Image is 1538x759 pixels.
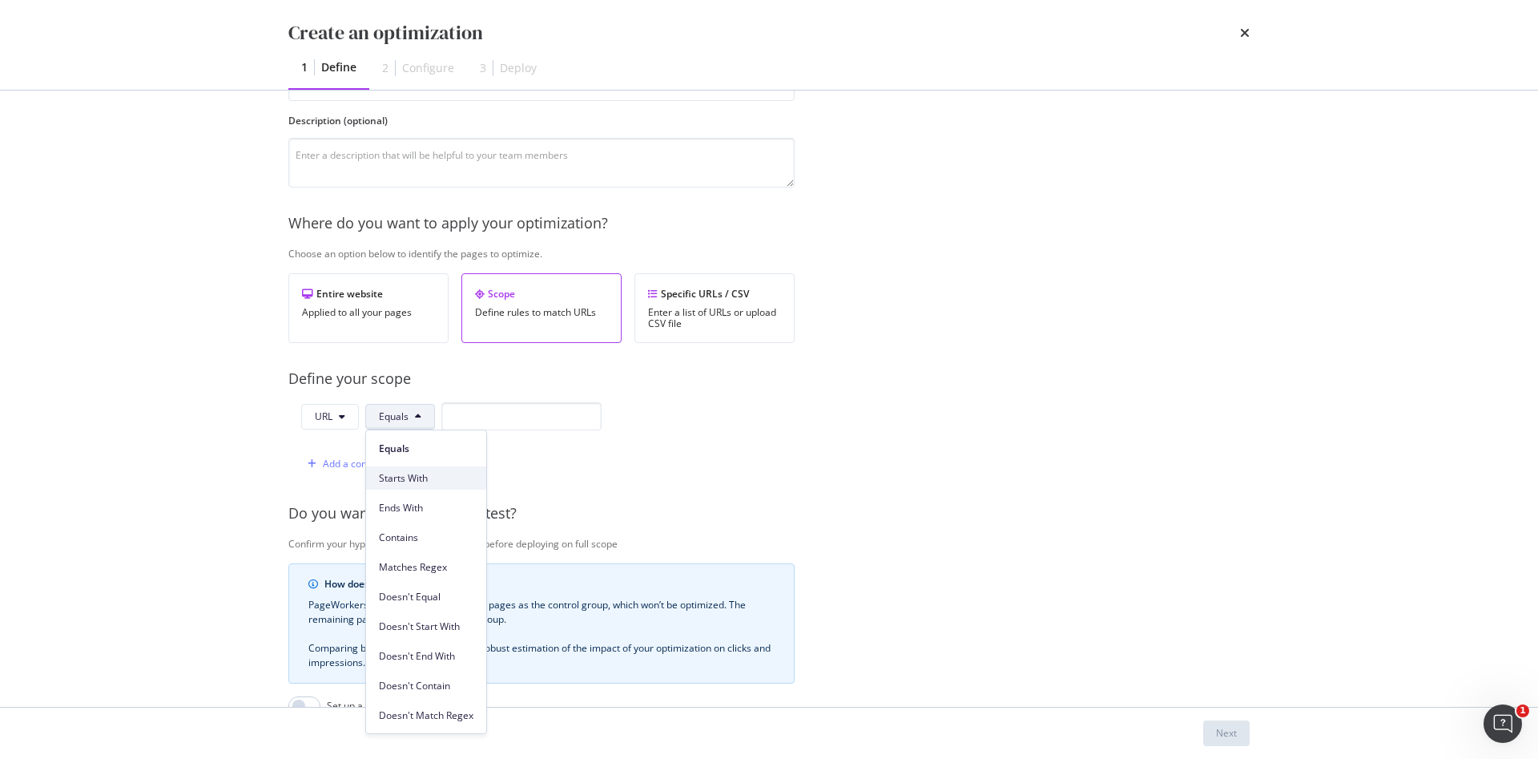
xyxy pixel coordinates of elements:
span: Doesn't End With [379,649,473,664]
button: URL [301,404,359,430]
div: PageWorkers will randomly select X% of pages as the control group, which won’t be optimized. The ... [308,598,775,670]
div: Define rules to match URLs [475,307,608,318]
div: Define your scope [288,369,1329,390]
span: Doesn't Match Regex [379,709,473,723]
div: info banner [288,563,795,684]
div: Define [321,59,356,75]
div: Create an optimization [288,19,483,46]
div: Scope [475,287,608,301]
span: Doesn't Start With [379,620,473,634]
div: times [1240,19,1250,46]
div: Entire website [302,287,435,301]
div: 1 [301,59,308,75]
button: Next [1203,721,1250,746]
div: Applied to all your pages [302,307,435,318]
div: Choose an option below to identify the pages to optimize. [288,247,1329,260]
label: Description (optional) [288,114,795,127]
div: 2 [382,60,389,76]
div: Set up a split test [327,699,403,713]
div: Next [1216,726,1237,740]
button: Equals [365,404,435,430]
div: Where do you want to apply your optimization? [288,213,1329,234]
span: Starts With [379,471,473,486]
div: Enter a list of URLs or upload CSV file [648,307,781,329]
span: URL [315,410,332,423]
div: Confirm your hypothesis on a variant group before deploying on full scope [288,537,1329,551]
span: Contains [379,531,473,545]
div: Configure [402,60,454,76]
div: How does it work? [324,577,775,591]
span: Equals [379,410,409,423]
div: Deploy [500,60,537,76]
iframe: Intercom live chat [1484,704,1522,743]
span: Doesn't Equal [379,590,473,604]
span: Equals [379,442,473,456]
span: Ends With [379,501,473,515]
span: 1 [1516,704,1529,717]
button: Add a condition [301,451,392,477]
span: Matches Regex [379,560,473,575]
span: Doesn't Contain [379,679,473,693]
div: Add a condition [323,457,392,470]
div: Specific URLs / CSV [648,287,781,301]
div: 3 [480,60,486,76]
div: Do you want to set up a split test? [288,503,1329,524]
